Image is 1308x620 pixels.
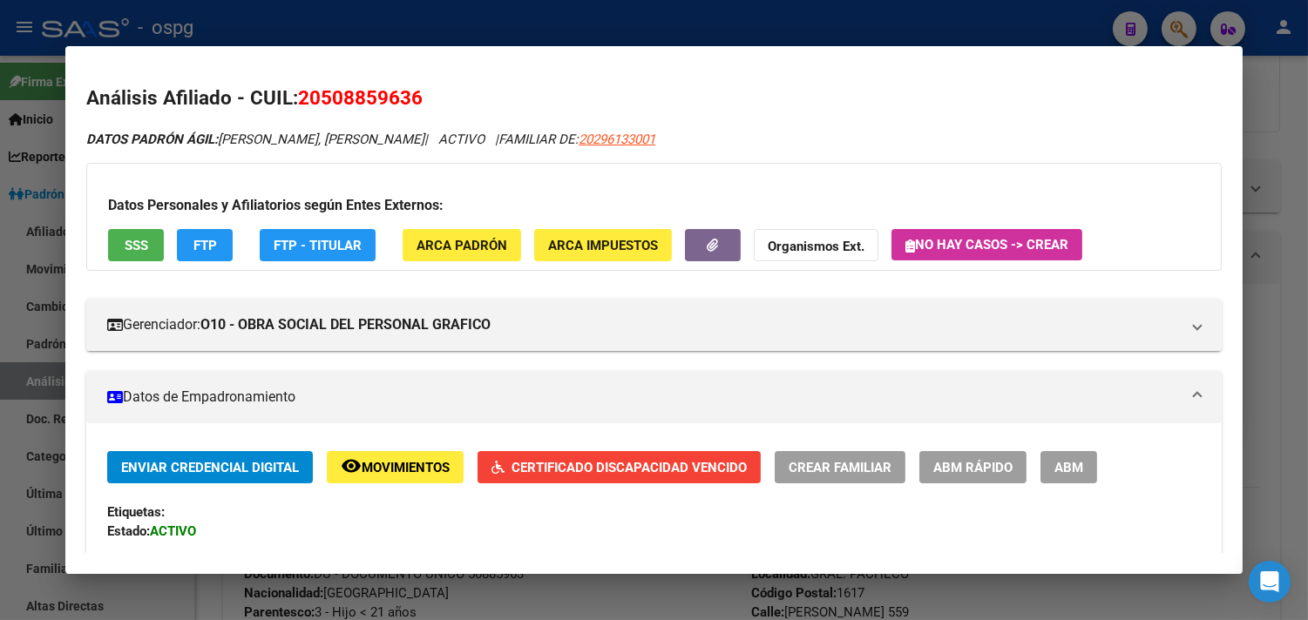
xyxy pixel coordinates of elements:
span: Certificado Discapacidad Vencido [512,460,747,475]
span: 20508859636 [298,86,423,109]
button: FTP - Titular [260,229,376,261]
span: 20296133001 [579,131,655,147]
button: ABM [1040,451,1097,483]
span: FAMILIAR DE: [498,131,655,147]
mat-expansion-panel-header: Datos de Empadronamiento [86,371,1222,423]
button: ABM Rápido [919,451,1027,483]
strong: Organismos Ext. [768,239,864,254]
strong: O10 - OBRA SOCIAL DEL PERSONAL GRAFICO [200,314,491,335]
span: ARCA Padrón [417,238,507,253]
button: No hay casos -> Crear [891,229,1082,260]
span: No hay casos -> Crear [905,237,1068,253]
button: SSS [108,229,164,261]
mat-expansion-panel-header: Gerenciador:O10 - OBRA SOCIAL DEL PERSONAL GRAFICO [86,299,1222,351]
span: Crear Familiar [789,460,891,475]
strong: Etiquetas: [107,504,165,520]
mat-panel-title: Gerenciador: [107,314,1180,335]
div: Open Intercom Messenger [1249,561,1291,603]
i: | ACTIVO | [86,131,655,147]
mat-icon: remove_red_eye [341,455,362,476]
button: Certificado Discapacidad Vencido [478,451,761,483]
span: [PERSON_NAME], [PERSON_NAME] [86,131,424,147]
h2: Análisis Afiliado - CUIL: [86,84,1222,113]
button: Enviar Credencial Digital [107,451,313,483]
span: SSS [125,238,148,253]
span: Enviar Credencial Digital [121,460,299,475]
button: ARCA Padrón [403,229,521,261]
button: Movimientos [327,451,464,483]
button: Crear Familiar [775,451,905,483]
h3: Datos Personales y Afiliatorios según Entes Externos: [108,195,1200,216]
span: Movimientos [362,460,450,475]
button: ARCA Impuestos [534,229,672,261]
button: FTP [177,229,233,261]
button: Organismos Ext. [754,229,878,261]
strong: Estado: [107,523,150,539]
span: FTP [193,238,217,253]
span: FTP - Titular [274,238,362,253]
span: ARCA Impuestos [548,238,658,253]
strong: ACTIVO [150,523,196,539]
strong: DATOS PADRÓN ÁGIL: [86,131,218,147]
span: ABM [1054,460,1083,475]
span: ABM Rápido [933,460,1013,475]
mat-panel-title: Datos de Empadronamiento [107,387,1180,408]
